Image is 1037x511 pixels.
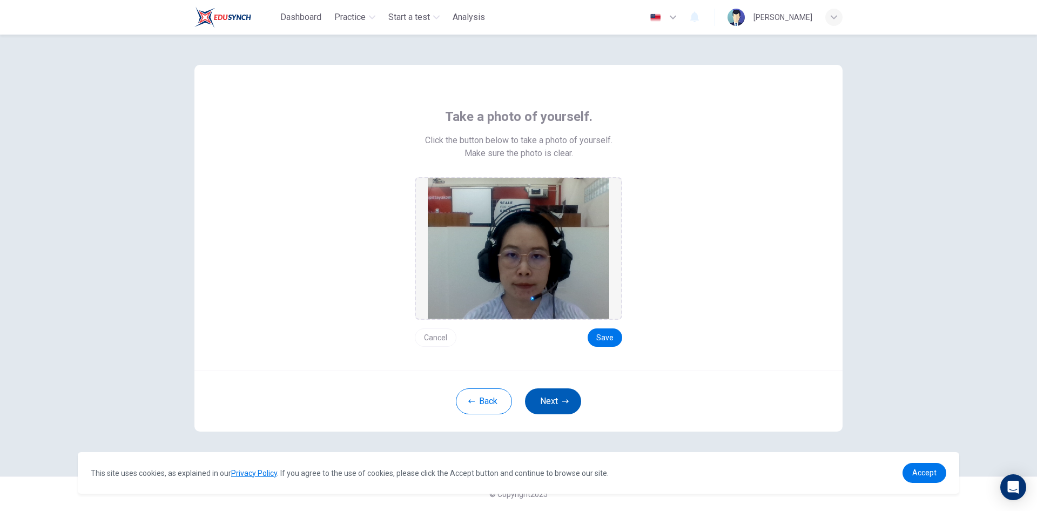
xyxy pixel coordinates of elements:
[276,8,326,27] button: Dashboard
[448,8,489,27] button: Analysis
[649,14,662,22] img: en
[753,11,812,24] div: [PERSON_NAME]
[194,6,251,28] img: Train Test logo
[456,388,512,414] button: Back
[330,8,380,27] button: Practice
[334,11,366,24] span: Practice
[425,134,612,147] span: Click the button below to take a photo of yourself.
[912,468,937,477] span: Accept
[78,452,959,494] div: cookieconsent
[91,469,609,478] span: This site uses cookies, as explained in our . If you agree to the use of cookies, please click th...
[489,490,548,499] span: © Copyright 2025
[384,8,444,27] button: Start a test
[388,11,430,24] span: Start a test
[194,6,276,28] a: Train Test logo
[903,463,946,483] a: dismiss cookie message
[231,469,277,478] a: Privacy Policy
[728,9,745,26] img: Profile picture
[415,328,456,347] button: Cancel
[428,178,609,319] img: preview screemshot
[525,388,581,414] button: Next
[588,328,622,347] button: Save
[280,11,321,24] span: Dashboard
[453,11,485,24] span: Analysis
[464,147,573,160] span: Make sure the photo is clear.
[445,108,592,125] span: Take a photo of yourself.
[1000,474,1026,500] div: Open Intercom Messenger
